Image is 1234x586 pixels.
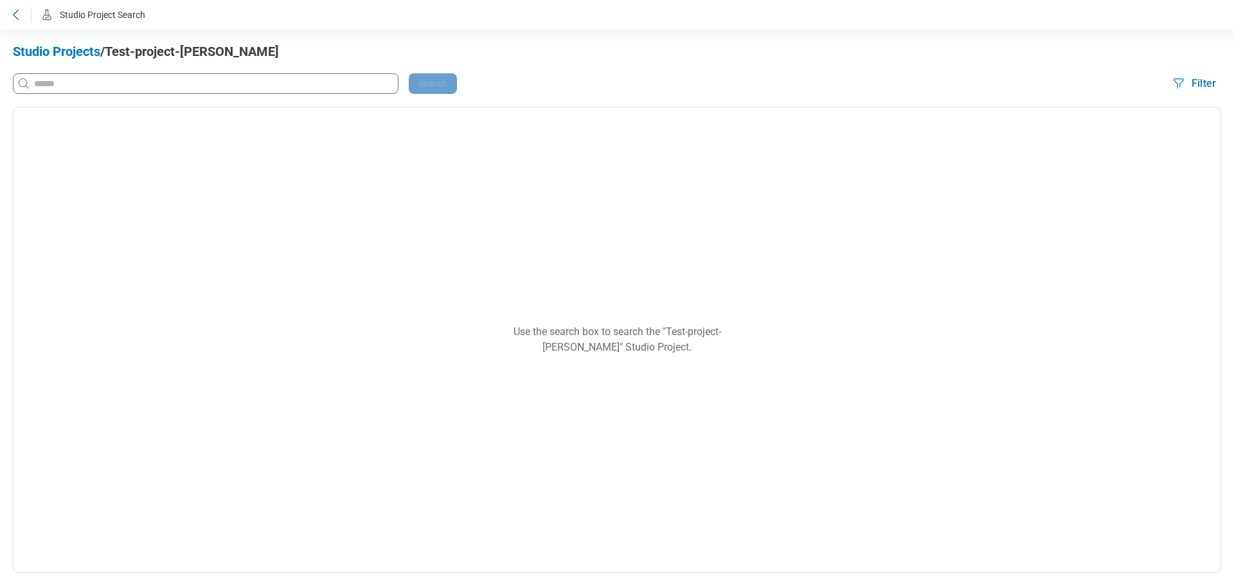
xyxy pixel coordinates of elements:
span: Studio Projects [13,44,100,59]
span: Filter [1192,76,1216,91]
span: Studio Project Search [60,10,145,20]
div: Test-project-[PERSON_NAME] [13,42,1221,73]
span: / [100,44,105,59]
div: Use the search box to search the "Test-project-[PERSON_NAME]" Studio Project. [488,324,746,355]
button: Filter [1166,73,1221,94]
button: Search [409,73,457,94]
div: Search [13,73,1150,94]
